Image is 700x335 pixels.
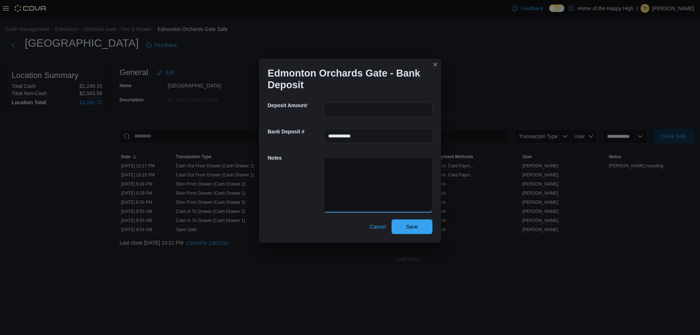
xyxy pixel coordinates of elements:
[268,151,322,165] h5: Notes
[392,219,432,234] button: Save
[268,124,322,139] h5: Bank Deposit #
[406,223,418,230] span: Save
[431,60,440,69] button: Closes this modal window
[367,219,389,234] button: Cancel
[370,223,386,230] span: Cancel
[268,67,427,91] h1: Edmonton Orchards Gate - Bank Deposit
[268,98,322,113] h5: Deposit Amount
